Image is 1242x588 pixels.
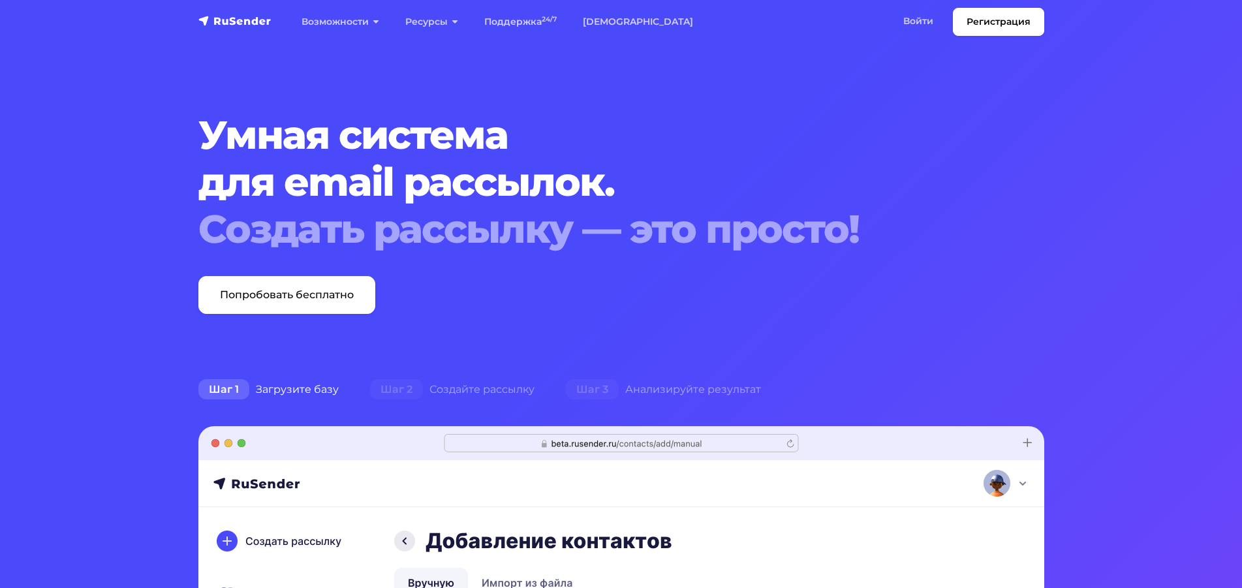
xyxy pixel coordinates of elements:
[198,14,272,27] img: RuSender
[890,8,946,35] a: Войти
[570,8,706,35] a: [DEMOGRAPHIC_DATA]
[198,379,249,400] span: Шаг 1
[288,8,392,35] a: Возможности
[566,379,619,400] span: Шаг 3
[471,8,570,35] a: Поддержка24/7
[354,377,550,403] div: Создайте рассылку
[370,379,423,400] span: Шаг 2
[550,377,777,403] div: Анализируйте результат
[198,276,375,314] a: Попробовать бесплатно
[542,15,557,23] sup: 24/7
[953,8,1044,36] a: Регистрация
[198,206,972,253] div: Создать рассылку — это просто!
[198,112,972,253] h1: Умная система для email рассылок.
[392,8,471,35] a: Ресурсы
[183,377,354,403] div: Загрузите базу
